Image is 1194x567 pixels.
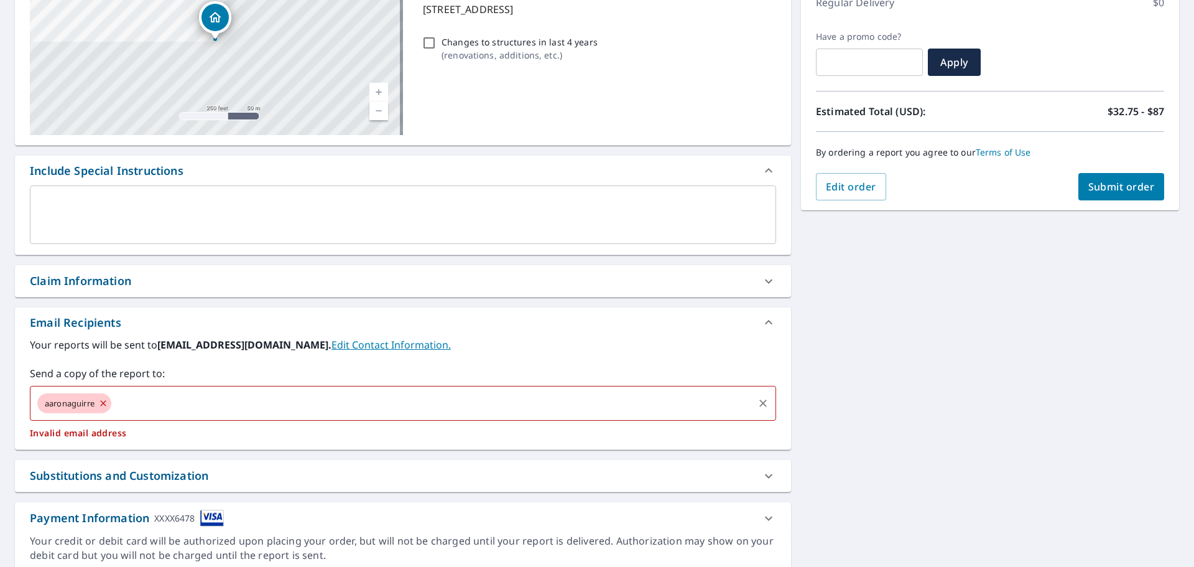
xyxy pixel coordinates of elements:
p: By ordering a report you agree to our [816,147,1164,158]
div: Your credit or debit card will be authorized upon placing your order, but will not be charged unt... [30,534,776,563]
div: aaronaguirre [37,393,111,413]
p: [STREET_ADDRESS] [423,2,771,17]
button: Apply [928,49,981,76]
span: aaronaguirre [37,398,102,410]
p: Invalid email address [30,428,776,439]
a: EditContactInfo [331,338,451,352]
div: XXXX6478 [154,510,195,527]
label: Send a copy of the report to: [30,366,776,381]
label: Have a promo code? [816,31,923,42]
p: Estimated Total (USD): [816,104,990,119]
label: Your reports will be sent to [30,337,776,352]
div: Email Recipients [15,307,791,337]
b: [EMAIL_ADDRESS][DOMAIN_NAME]. [157,338,331,352]
button: Edit order [816,173,886,200]
div: Dropped pin, building 1, Residential property, 2766 Field Spring Dr Lithonia, GA 30058 [199,1,231,40]
div: Substitutions and Customization [30,467,208,484]
button: Clear [754,395,772,412]
img: cardImage [200,510,224,527]
div: Include Special Instructions [30,162,183,179]
div: Include Special Instructions [15,156,791,185]
div: Substitutions and Customization [15,460,791,492]
span: Submit order [1088,180,1155,194]
div: Payment InformationXXXX6478cardImage [15,502,791,534]
a: Current Level 17, Zoom Out [369,101,388,120]
p: $32.75 - $87 [1108,104,1164,119]
div: Payment Information [30,510,224,527]
span: Apply [938,55,971,69]
a: Current Level 17, Zoom In [369,83,388,101]
p: Changes to structures in last 4 years [442,35,598,49]
button: Submit order [1078,173,1165,200]
a: Terms of Use [976,146,1031,158]
div: Claim Information [30,273,131,289]
div: Claim Information [15,265,791,297]
span: Edit order [826,180,876,194]
p: ( renovations, additions, etc. ) [442,49,598,62]
div: Email Recipients [30,314,121,331]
